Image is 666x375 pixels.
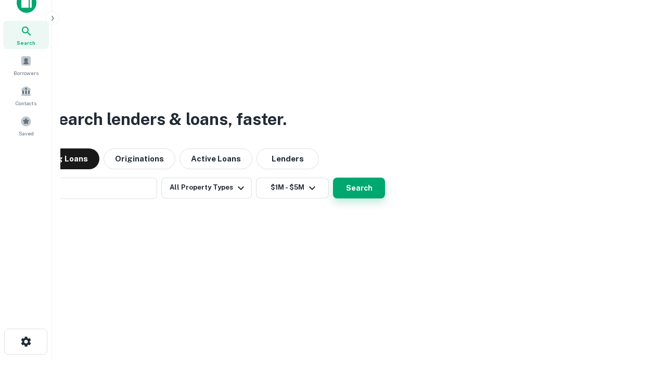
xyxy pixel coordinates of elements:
[3,81,49,109] a: Contacts
[104,148,175,169] button: Originations
[161,178,252,198] button: All Property Types
[256,178,329,198] button: $1M - $5M
[17,39,35,47] span: Search
[14,69,39,77] span: Borrowers
[19,129,34,137] span: Saved
[47,107,287,132] h3: Search lenders & loans, faster.
[16,99,36,107] span: Contacts
[180,148,252,169] button: Active Loans
[3,111,49,140] a: Saved
[3,51,49,79] a: Borrowers
[614,292,666,342] iframe: Chat Widget
[3,21,49,49] a: Search
[257,148,319,169] button: Lenders
[333,178,385,198] button: Search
